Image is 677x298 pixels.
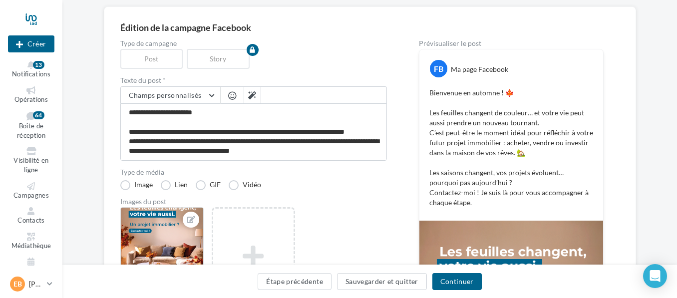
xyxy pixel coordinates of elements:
[419,40,604,47] div: Prévisualiser le post
[8,35,54,52] div: Nouvelle campagne
[17,122,45,140] span: Boîte de réception
[120,40,387,47] label: Type de campagne
[120,23,620,32] div: Édition de la campagne Facebook
[29,279,43,289] p: [PERSON_NAME]
[14,95,48,103] span: Opérations
[120,77,387,84] label: Texte du post *
[432,273,482,290] button: Continuer
[229,180,261,190] label: Vidéo
[8,231,54,252] a: Médiathèque
[8,59,54,80] button: Notifications 13
[8,35,54,52] button: Créer
[129,91,202,99] span: Champs personnalisés
[8,84,54,106] a: Opérations
[196,180,221,190] label: GIF
[8,109,54,141] a: Boîte de réception64
[8,275,54,294] a: EB [PERSON_NAME]
[8,145,54,176] a: Visibilité en ligne
[451,64,508,74] div: Ma page Facebook
[13,191,49,199] span: Campagnes
[13,157,48,174] span: Visibilité en ligne
[430,60,447,77] div: FB
[13,279,22,289] span: EB
[120,198,387,205] div: Images du post
[8,256,54,277] a: Calendrier
[8,205,54,227] a: Contacts
[120,180,153,190] label: Image
[121,87,220,104] button: Champs personnalisés
[258,273,332,290] button: Étape précédente
[161,180,188,190] label: Lien
[337,273,427,290] button: Sauvegarder et quitter
[8,180,54,202] a: Campagnes
[33,61,44,69] div: 13
[11,242,51,250] span: Médiathèque
[12,70,50,78] span: Notifications
[15,267,47,275] span: Calendrier
[643,264,667,288] div: Open Intercom Messenger
[429,88,593,208] p: Bienvenue en automne ! 🍁 Les feuilles changent de couleur… et votre vie peut aussi prendre un nou...
[33,111,44,119] div: 64
[120,169,387,176] label: Type de média
[17,216,45,224] span: Contacts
